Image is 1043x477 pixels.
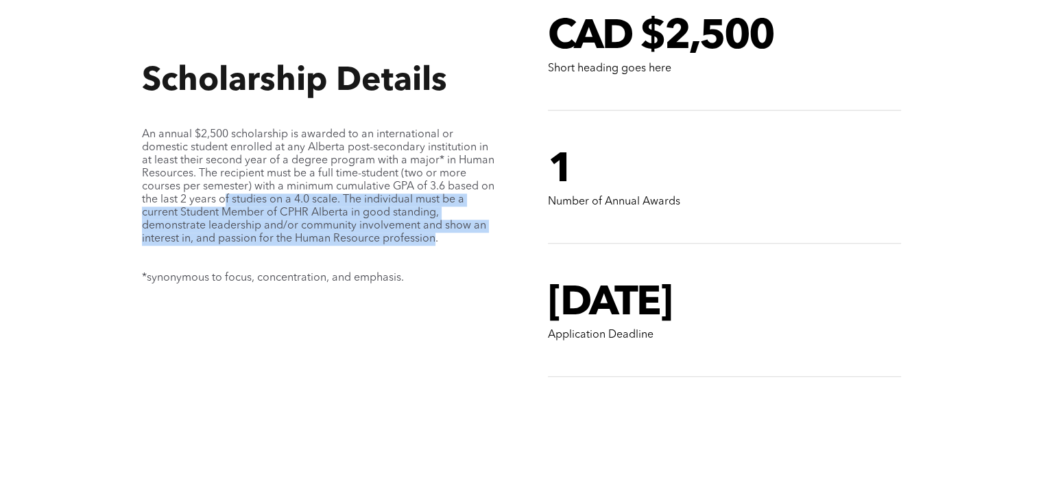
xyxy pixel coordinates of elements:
[548,63,671,74] span: Short heading goes here
[142,129,494,244] span: An annual $2,500 scholarship is awarded to an international or domestic student enrolled at any A...
[548,283,671,325] span: [DATE]
[548,17,774,58] span: CAD $2,500
[548,150,573,191] span: 1
[548,329,654,340] span: Application Deadline
[142,272,404,283] span: *synonymous to focus, concentration, and emphasis.
[142,65,447,98] span: Scholarship Details
[548,196,680,207] span: Number of Annual Awards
